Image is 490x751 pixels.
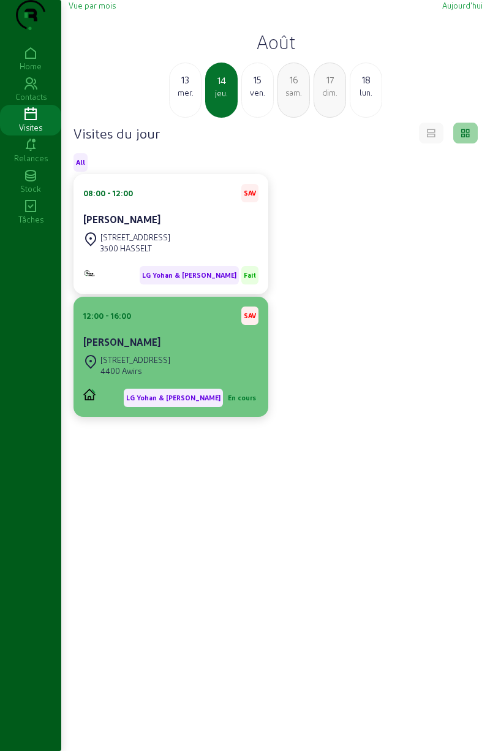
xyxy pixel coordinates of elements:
span: Aujourd'hui [442,1,483,10]
span: SAV [244,311,256,320]
span: LG Yohan & [PERSON_NAME] [142,271,236,280]
h2: Août [69,31,483,53]
span: All [76,158,85,167]
span: En cours [228,394,256,402]
div: [STREET_ADDRESS] [100,354,170,365]
span: SAV [244,189,256,197]
div: lun. [350,87,382,98]
div: 14 [206,73,236,88]
div: dim. [314,87,345,98]
div: 18 [350,72,382,87]
div: 13 [170,72,201,87]
div: jeu. [206,88,236,99]
span: Vue par mois [69,1,116,10]
cam-card-title: [PERSON_NAME] [83,336,160,348]
div: mer. [170,87,201,98]
h4: Visites du jour [73,124,160,142]
div: 3500 HASSELT [100,243,170,254]
div: [STREET_ADDRESS] [100,232,170,243]
div: 17 [314,72,345,87]
span: Fait [244,271,256,280]
div: 4400 Awirs [100,365,170,376]
div: 15 [242,72,273,87]
div: 16 [278,72,309,87]
div: ven. [242,87,273,98]
span: LG Yohan & [PERSON_NAME] [126,394,221,402]
div: 12:00 - 16:00 [83,310,131,321]
div: 08:00 - 12:00 [83,188,133,199]
div: sam. [278,87,309,98]
cam-card-title: [PERSON_NAME] [83,213,160,225]
img: Monitoring et Maintenance [83,269,96,277]
img: PVELEC [83,389,96,400]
